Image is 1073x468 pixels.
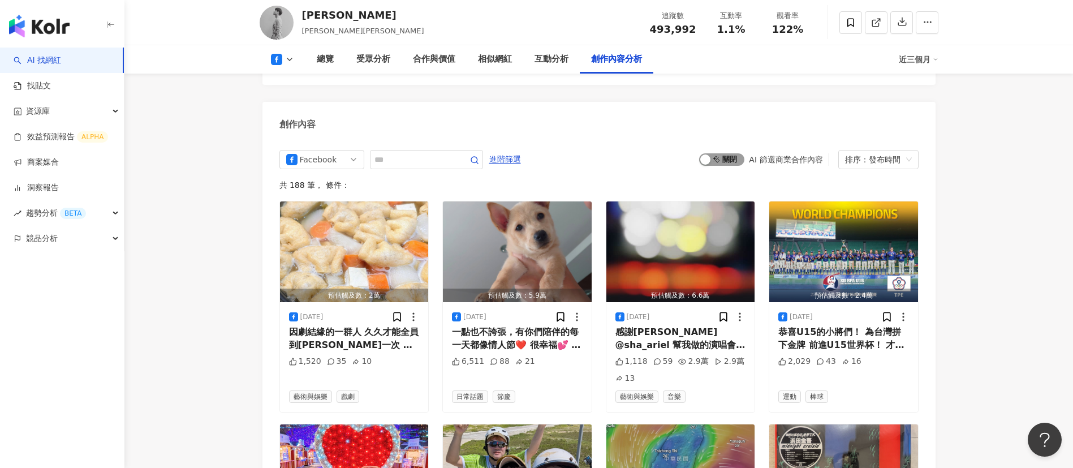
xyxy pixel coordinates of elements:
div: 創作內容分析 [591,53,642,66]
span: 資源庫 [26,98,50,124]
a: 洞察報告 [14,182,59,194]
div: 受眾分析 [356,53,390,66]
span: 音樂 [663,390,686,403]
div: 因劇結緣的一群人 久久才能全員到[PERSON_NAME]一次 每次相聚都像家人圍爐般的溫馨 分享彼此工作與生活的點滴 感覺真的好棒！😊 @sha_ariel @choumingyu @yosi... [289,326,420,351]
div: 互動分析 [535,53,568,66]
div: 合作與價值 [413,53,455,66]
span: 棒球 [805,390,828,403]
div: 21 [515,356,535,367]
div: 共 188 筆 ， 條件： [279,181,919,190]
div: [PERSON_NAME] [302,8,424,22]
div: 排序：發布時間 [845,151,902,169]
a: 效益預測報告ALPHA [14,131,108,143]
div: BETA [60,208,86,219]
img: post-image [280,201,429,302]
span: 節慶 [493,390,515,403]
button: 預估觸及數：5.9萬 [443,201,592,302]
span: 藝術與娛樂 [289,390,332,403]
div: 預估觸及數：2萬 [280,289,429,303]
img: KOL Avatar [260,6,294,40]
a: 商案媒合 [14,157,59,168]
div: 近三個月 [899,50,938,68]
div: 創作內容 [279,118,316,131]
div: 觀看率 [766,10,809,22]
button: 進階篩選 [489,150,522,168]
div: 感謝[PERSON_NAME] @sha_ariel 幫我做的演唱會主視覺拍攝花絮短片！好期待可以見面唱歌給大家聽！你們期待嗎？😊 #[PERSON_NAME]#仨拾初心 #出道30週年台北演唱... [615,326,746,351]
div: 13 [615,373,635,384]
div: 6,511 [452,356,484,367]
span: 競品分析 [26,226,58,251]
div: 總覽 [317,53,334,66]
div: 一點也不誇張，有你們陪伴的每一天都像情人節❤️ 很幸福💕 也祝大家都能擁有滿滿的快樂與愛 七夕快樂！ [452,326,583,351]
button: 預估觸及數：2.4萬 [769,201,918,302]
div: 1,520 [289,356,321,367]
a: 找貼文 [14,80,51,92]
div: 互動率 [710,10,753,22]
div: [DATE] [790,312,813,322]
div: 88 [490,356,510,367]
iframe: Help Scout Beacon - Open [1028,423,1062,457]
div: 10 [352,356,372,367]
div: 1,118 [615,356,648,367]
span: rise [14,209,21,217]
span: [PERSON_NAME][PERSON_NAME] [302,27,424,35]
div: [DATE] [463,312,486,322]
span: 趨勢分析 [26,200,86,226]
img: post-image [443,201,592,302]
div: 預估觸及數：6.6萬 [606,289,755,303]
div: 2.9萬 [678,356,708,367]
span: 1.1% [717,24,746,35]
img: logo [9,15,70,37]
a: searchAI 找網紅 [14,55,61,66]
img: post-image [606,201,755,302]
span: 藝術與娛樂 [615,390,658,403]
button: 預估觸及數：2萬 [280,201,429,302]
div: 追蹤數 [650,10,696,22]
div: [DATE] [627,312,650,322]
span: 運動 [778,390,801,403]
div: 43 [816,356,836,367]
div: 預估觸及數：2.4萬 [769,289,918,303]
img: post-image [769,201,918,302]
div: 2,029 [778,356,811,367]
span: 日常話題 [452,390,488,403]
div: 2.9萬 [714,356,744,367]
div: 預估觸及數：5.9萬 [443,289,592,303]
span: 122% [772,24,804,35]
span: 進階篩選 [489,151,521,169]
button: 預估觸及數：6.6萬 [606,201,755,302]
div: Facebook [300,151,337,169]
div: 16 [842,356,861,367]
div: AI 篩選商業合作內容 [749,155,822,164]
span: 493,992 [650,23,696,35]
div: [DATE] [300,312,324,322]
div: 35 [327,356,347,367]
span: 戲劇 [337,390,359,403]
div: 59 [653,356,673,367]
div: 相似網紅 [478,53,512,66]
div: 恭喜U15的小將們！ 為台灣拼下金牌 前進U15世界杯！ 才國二的大會MVP [PERSON_NAME]選手說 為了這次的U15亞洲盃 已經一個月沒看手機 只為了專心練習 比賽 這對現在的青少年... [778,326,909,351]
